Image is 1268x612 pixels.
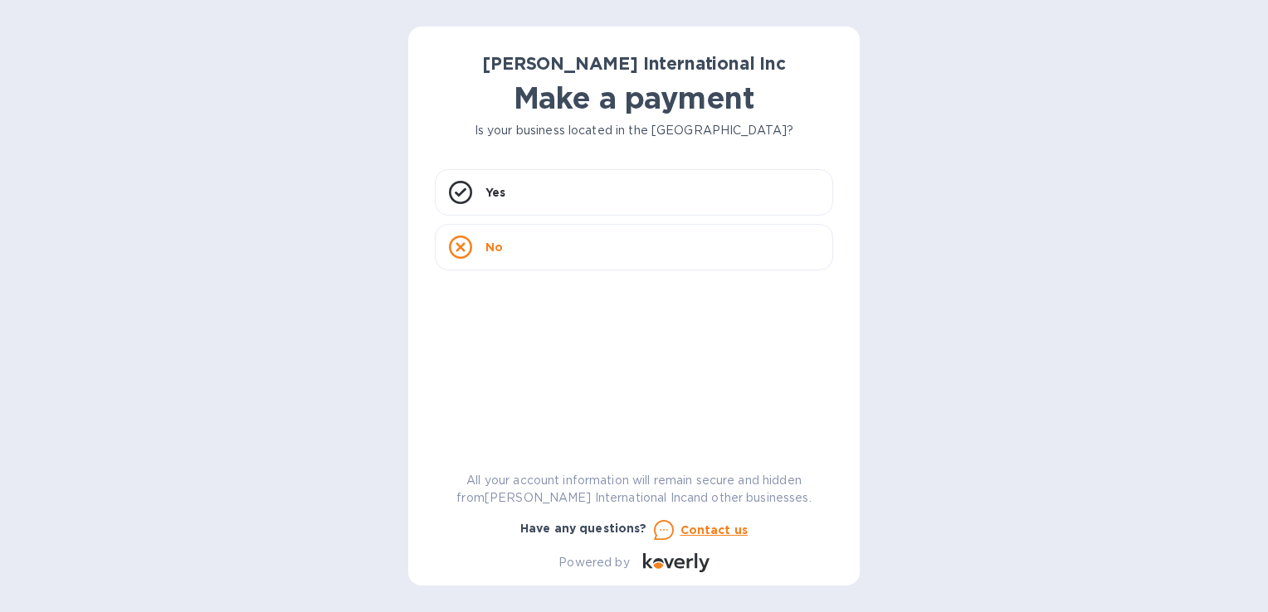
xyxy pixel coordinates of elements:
[520,522,647,535] b: Have any questions?
[435,80,833,115] h1: Make a payment
[558,554,629,571] p: Powered by
[435,472,833,507] p: All your account information will remain secure and hidden from [PERSON_NAME] International Inc a...
[485,184,505,201] p: Yes
[482,53,786,74] b: [PERSON_NAME] International Inc
[435,122,833,139] p: Is your business located in the [GEOGRAPHIC_DATA]?
[485,239,503,255] p: No
[680,523,749,537] u: Contact us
